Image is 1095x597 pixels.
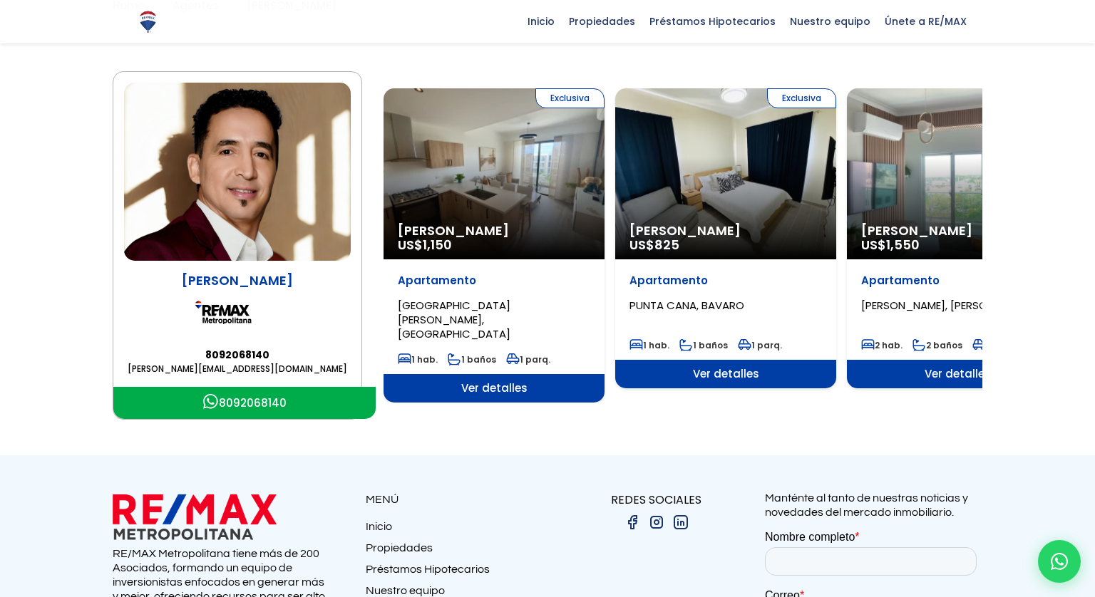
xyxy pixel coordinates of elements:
[506,353,550,365] span: 1 parq.
[398,236,452,254] span: US$
[384,374,605,403] span: Ver detalles
[124,83,351,261] img: Leonardo Blanco
[847,88,1068,388] a: [PERSON_NAME] US$1,550 Apartamento [PERSON_NAME], [PERSON_NAME] 2 hab. 2 baños 2 parq. Ver detalles
[135,9,160,34] img: Logo de REMAX
[203,394,219,410] img: Icono Whatsapp
[624,514,641,531] img: facebook.png
[672,514,689,531] img: linkedin.png
[783,11,878,32] span: Nuestro equipo
[398,298,510,341] span: [GEOGRAPHIC_DATA][PERSON_NAME], [GEOGRAPHIC_DATA]
[861,298,1034,313] span: [PERSON_NAME], [PERSON_NAME]
[847,360,1068,388] span: Ver detalles
[520,11,562,32] span: Inicio
[861,339,903,351] span: 2 hab.
[765,491,982,519] p: Manténte al tanto de nuestras noticias y novedades del mercado inmobiliario.
[384,88,605,403] div: 1 / 5
[615,88,836,388] div: 2 / 5
[398,224,590,238] span: [PERSON_NAME]
[615,360,836,388] span: Ver detalles
[972,339,1018,351] span: 2 parq.
[124,348,351,362] a: 8092068140
[878,11,974,32] span: Únete a RE/MAX
[547,491,765,509] p: REDES SOCIALES
[629,224,822,238] span: [PERSON_NAME]
[124,362,351,376] a: [PERSON_NAME][EMAIL_ADDRESS][DOMAIN_NAME]
[629,274,822,288] p: Apartamento
[398,274,590,288] p: Apartamento
[366,519,547,541] a: Inicio
[847,88,1068,388] div: 3 / 5
[861,274,1054,288] p: Apartamento
[861,236,920,254] span: US$
[648,514,665,531] img: instagram.png
[366,562,547,583] a: Préstamos Hipotecarios
[912,339,962,351] span: 2 baños
[629,339,669,351] span: 1 hab.
[738,339,782,351] span: 1 parq.
[861,224,1054,238] span: [PERSON_NAME]
[886,236,920,254] span: 1,550
[615,88,836,388] a: Exclusiva [PERSON_NAME] US$825 Apartamento PUNTA CANA, BAVARO 1 hab. 1 baños 1 parq. Ver detalles
[366,541,547,562] a: Propiedades
[767,88,836,108] span: Exclusiva
[642,11,783,32] span: Préstamos Hipotecarios
[384,88,605,403] a: Exclusiva [PERSON_NAME] US$1,150 Apartamento [GEOGRAPHIC_DATA][PERSON_NAME], [GEOGRAPHIC_DATA] 1 ...
[562,11,642,32] span: Propiedades
[398,353,438,365] span: 1 hab.
[423,236,452,254] span: 1,150
[195,289,280,336] img: Remax Metropolitana
[366,491,547,509] p: MENÚ
[113,491,277,543] img: remax metropolitana logo
[124,271,351,289] p: [PERSON_NAME]
[448,353,496,365] span: 1 baños
[629,298,744,313] span: PUNTA CANA, BAVARO
[629,236,679,254] span: US$
[654,236,679,254] span: 825
[679,339,728,351] span: 1 baños
[535,88,605,108] span: Exclusiva
[113,387,376,419] a: Icono Whatsapp8092068140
